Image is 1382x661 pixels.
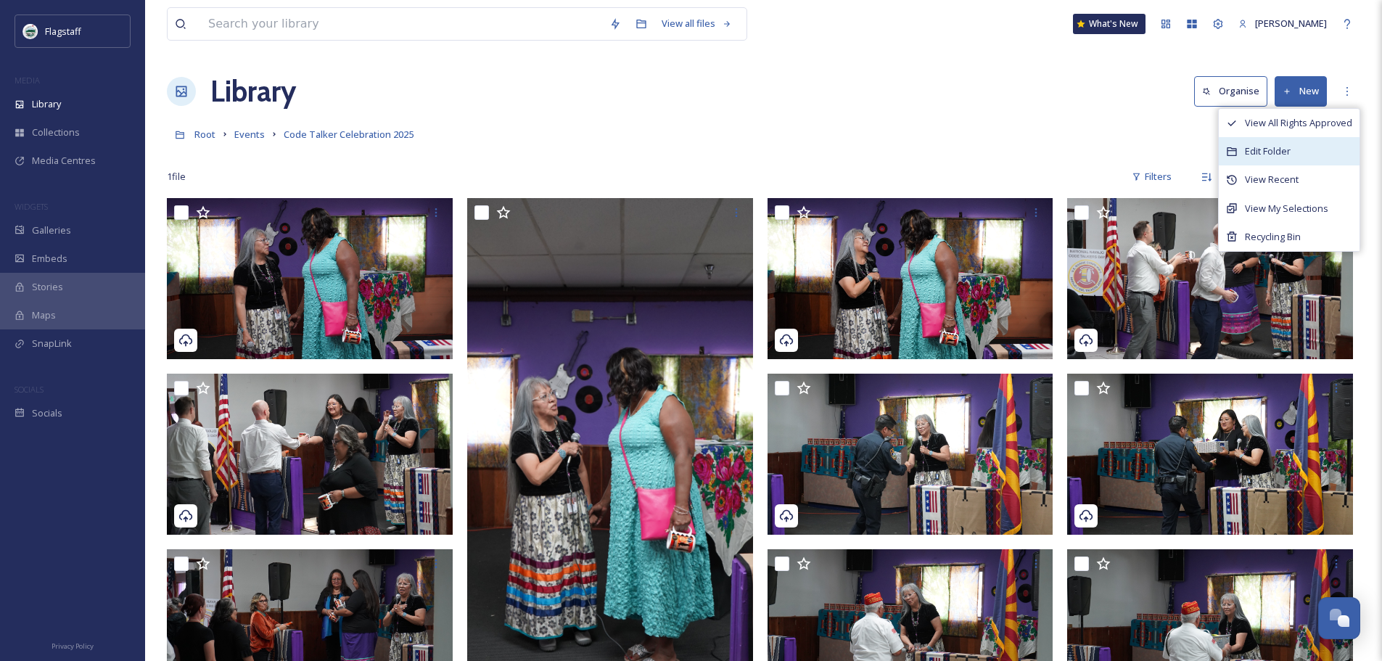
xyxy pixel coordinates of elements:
[15,201,48,212] span: WIDGETS
[234,128,265,141] span: Events
[284,126,414,143] a: Code Talker Celebration 2025
[32,280,63,294] span: Stories
[32,308,56,322] span: Maps
[1255,17,1327,30] span: [PERSON_NAME]
[1067,198,1353,359] img: DSC05797.JPG
[194,128,215,141] span: Root
[52,636,94,654] a: Privacy Policy
[32,223,71,237] span: Galleries
[1194,76,1267,106] button: Organise
[167,170,186,184] span: 1 file
[15,384,44,395] span: SOCIALS
[1318,597,1360,639] button: Open Chat
[1245,116,1352,130] span: View All Rights Approved
[768,374,1053,535] img: DSC05787.JPG
[1124,163,1179,191] div: Filters
[210,70,296,113] a: Library
[167,374,453,535] img: DSC05796.JPG
[52,641,94,651] span: Privacy Policy
[1219,109,1360,137] a: View All Rights Approved
[1245,144,1291,158] span: Edit Folder
[768,198,1053,359] img: DSC05801.JPG
[194,126,215,143] a: Root
[1245,202,1328,215] span: View My Selections
[167,198,453,359] img: DSC05802.JPG
[1073,14,1146,34] a: What's New
[32,126,80,139] span: Collections
[32,252,67,266] span: Embeds
[32,97,61,111] span: Library
[234,126,265,143] a: Events
[1194,76,1275,106] a: Organise
[1245,230,1301,244] span: Recycling Bin
[45,25,81,38] span: Flagstaff
[1219,223,1360,251] a: Recycling Bin
[284,128,414,141] span: Code Talker Celebration 2025
[32,406,62,420] span: Socials
[32,337,72,350] span: SnapLink
[1219,165,1360,194] a: View Recent
[654,9,739,38] a: View all files
[32,154,96,168] span: Media Centres
[1275,76,1327,106] button: New
[1231,9,1334,38] a: [PERSON_NAME]
[15,75,40,86] span: MEDIA
[23,24,38,38] img: images%20%282%29.jpeg
[201,8,602,40] input: Search your library
[1245,173,1299,186] span: View Recent
[1067,374,1353,535] img: DSC05783.JPG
